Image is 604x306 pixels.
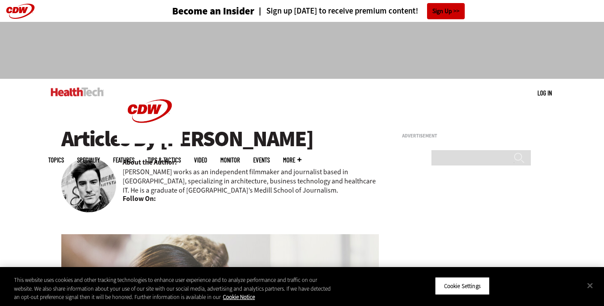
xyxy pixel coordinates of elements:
[254,7,418,15] a: Sign up [DATE] to receive premium content!
[139,6,254,16] a: Become an Insider
[283,157,301,163] span: More
[113,157,134,163] a: Features
[117,137,183,146] a: CDW
[123,167,379,195] p: [PERSON_NAME] works as an independent filmmaker and journalist based in [GEOGRAPHIC_DATA], specia...
[123,194,156,204] b: Follow On:
[14,276,332,302] div: This website uses cookies and other tracking technologies to enhance user experience and to analy...
[48,157,64,163] span: Topics
[223,293,255,301] a: More information about your privacy
[77,157,100,163] span: Specialty
[194,157,207,163] a: Video
[51,88,104,96] img: Home
[172,6,254,16] h3: Become an Insider
[402,142,533,251] iframe: advertisement
[253,157,270,163] a: Events
[61,158,116,212] img: nathan eddy
[427,3,465,19] a: Sign Up
[220,157,240,163] a: MonITor
[537,88,552,98] div: User menu
[580,276,600,295] button: Close
[143,31,462,70] iframe: advertisement
[537,89,552,97] a: Log in
[117,79,183,144] img: Home
[148,157,181,163] a: Tips & Tactics
[435,277,490,295] button: Cookie Settings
